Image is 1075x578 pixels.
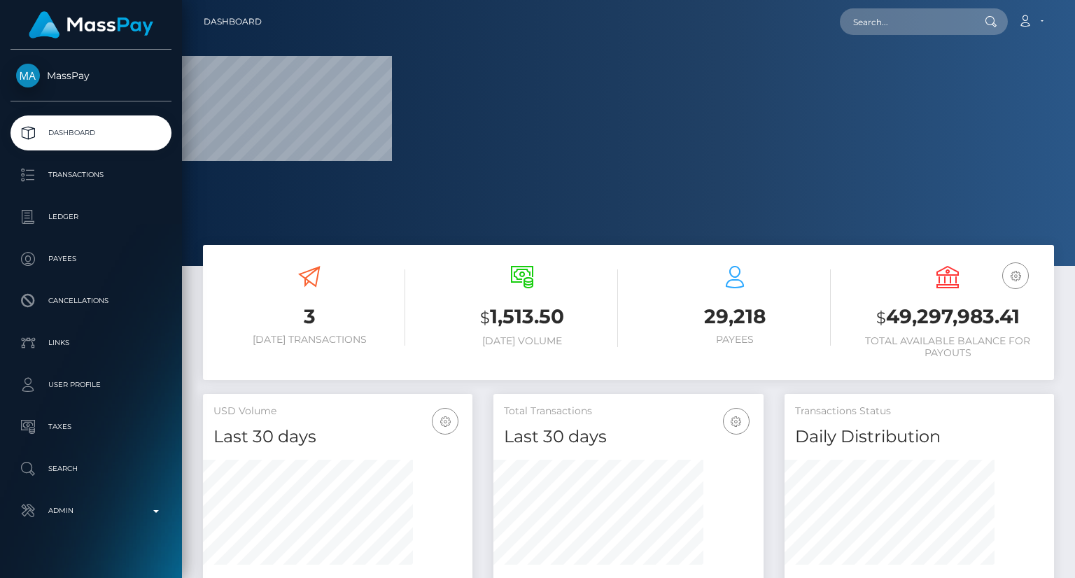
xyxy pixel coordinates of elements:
[10,241,171,276] a: Payees
[10,115,171,150] a: Dashboard
[16,206,166,227] p: Ledger
[426,303,618,332] h3: 1,513.50
[29,11,153,38] img: MassPay Logo
[10,325,171,360] a: Links
[213,425,462,449] h4: Last 30 days
[10,409,171,444] a: Taxes
[795,425,1044,449] h4: Daily Distribution
[876,308,886,327] small: $
[426,335,618,347] h6: [DATE] Volume
[504,404,752,418] h5: Total Transactions
[16,64,40,87] img: MassPay
[16,416,166,437] p: Taxes
[504,425,752,449] h4: Last 30 days
[852,335,1044,359] h6: Total Available Balance for Payouts
[213,334,405,346] h6: [DATE] Transactions
[16,122,166,143] p: Dashboard
[16,290,166,311] p: Cancellations
[16,248,166,269] p: Payees
[840,8,971,35] input: Search...
[10,283,171,318] a: Cancellations
[639,303,831,330] h3: 29,218
[480,308,490,327] small: $
[213,303,405,330] h3: 3
[204,7,262,36] a: Dashboard
[16,458,166,479] p: Search
[795,404,1044,418] h5: Transactions Status
[16,500,166,521] p: Admin
[16,332,166,353] p: Links
[852,303,1044,332] h3: 49,297,983.41
[16,374,166,395] p: User Profile
[10,69,171,82] span: MassPay
[639,334,831,346] h6: Payees
[16,164,166,185] p: Transactions
[10,493,171,528] a: Admin
[10,157,171,192] a: Transactions
[10,367,171,402] a: User Profile
[10,199,171,234] a: Ledger
[213,404,462,418] h5: USD Volume
[10,451,171,486] a: Search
